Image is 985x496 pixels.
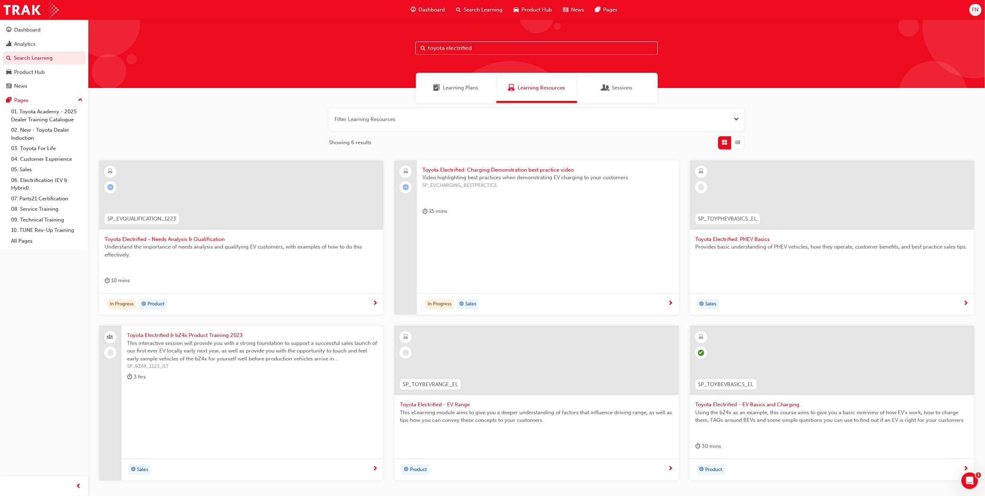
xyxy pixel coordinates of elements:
[6,83,11,89] span: news-icon
[422,207,428,216] span: duration-icon
[706,466,723,474] span: Product
[416,73,496,103] a: Learning PlansLearning Plans
[6,55,11,61] span: search-icon
[127,373,132,381] span: duration-icon
[699,167,704,176] span: learningResourceType_ELEARNING-icon
[403,184,409,190] span: learningRecordVerb_ATTEMPT-icon
[8,125,86,143] a: 02. New - Toyota Dealer Induction
[8,154,86,165] a: 04. Customer Experience
[8,236,86,246] a: All Pages
[518,84,565,92] span: Learning Resources
[403,333,408,342] span: learningResourceType_ELEARNING-icon
[14,82,27,90] div: News
[141,300,146,309] span: target-icon
[99,326,383,480] a: Toyota Electrified & bZ4x Product Training 2023This interactive session will provide you with a s...
[696,401,969,409] span: Toyota Electrified - EV Basics and Charging
[147,300,164,308] span: Product
[706,300,717,308] span: Sales
[464,6,502,14] span: Search Learning
[6,69,11,76] span: car-icon
[508,3,557,17] a: car-iconProduct Hub
[696,442,701,451] span: duration-icon
[403,167,408,176] span: laptop-icon
[8,215,86,225] a: 09. Technical Training
[105,235,378,243] span: Toyota Electrified - Needs Analysis & Qualification
[14,40,36,48] div: Analytics
[690,326,974,480] a: SP_TOYBEVBASICS_ELToyota Electrified - EV Basics and ChargingUsing the bZ4x as an example, this c...
[696,442,722,451] div: 30 mins
[577,73,658,103] a: SessionsSessions
[108,167,113,176] span: learningResourceType_ELEARNING-icon
[373,301,378,307] span: next-icon
[690,160,974,315] a: SP_TOYPHEVBASICS_ELToyota Electrified: PHEV BasicsProvides basic understanding of PHEV vehicles, ...
[76,482,81,491] span: prev-icon
[8,164,86,175] a: 05. Sales
[698,215,757,223] span: SP_TOYPHEVBASICS_EL
[404,465,409,474] span: target-icon
[411,6,416,14] span: guage-icon
[419,6,445,14] span: Dashboard
[969,4,982,16] button: FN
[513,6,519,14] span: car-icon
[3,80,86,93] a: News
[137,466,148,474] span: Sales
[394,326,679,480] a: SP_TOYBEVRANGE_ELToyota Electrified - EV RangeThis eLearning module aims to give you a deeper und...
[78,96,83,105] span: up-icon
[329,139,371,147] span: Showing 6 results
[698,381,754,389] span: SP_TOYBEVBASICS_EL
[735,139,741,147] span: List
[422,182,673,190] span: SP_EVCHARGING_BESTPRACTICE
[8,204,86,215] a: 08. Service Training
[976,472,981,478] span: 1
[422,207,447,216] div: 15 mins
[107,184,114,190] span: learningRecordVerb_ATTEMPT-icon
[433,84,440,92] span: Learning Plans
[459,300,464,309] span: target-icon
[590,3,623,17] a: pages-iconPages
[668,301,673,307] span: next-icon
[3,2,59,18] img: Trak
[3,38,86,51] a: Analytics
[699,465,704,474] span: target-icon
[602,84,609,92] span: Sessions
[14,96,28,104] div: Pages
[972,6,979,14] span: FN
[415,42,658,55] input: Search...
[698,184,704,190] span: learningRecordVerb_NONE-icon
[696,243,969,251] span: Provides basic understanding of PHEV vehicles, how they operate, customer benefits, and best prac...
[105,243,378,259] span: Understand the importance of needs analysis and qualifying EV customers, with examples of how to ...
[127,331,378,339] span: Toyota Electrified & bZ4x Product Training 2023
[603,6,617,14] span: Pages
[373,466,378,472] span: next-icon
[964,466,969,472] span: next-icon
[8,106,86,125] a: 01. Toyota Academy - 2025 Dealer Training Catalogue
[456,6,461,14] span: search-icon
[6,41,11,47] span: chart-icon
[108,333,113,342] span: people-icon
[595,6,600,14] span: pages-icon
[99,160,383,315] a: SP_EVQUALIFICATION_1223Toyota Electrified - Needs Analysis & QualificationUnderstand the importan...
[521,6,552,14] span: Product Hub
[14,68,45,76] div: Product Hub
[422,174,673,182] span: Video highlighting best practices when demonstrating EV charging to your customers.
[964,301,969,307] span: next-icon
[696,235,969,243] span: Toyota Electrified: PHEV Basics
[14,26,41,34] div: Dashboard
[127,363,378,371] span: SP_BZ4X_1123_ILT
[127,339,378,363] span: This interactive session will provide you with a strong foundation to support a successful sales ...
[107,350,114,356] span: learningRecordVerb_NONE-icon
[400,401,673,409] span: Toyota Electrified - EV Range
[8,193,86,204] a: 07. Parts21 Certification
[8,143,86,154] a: 03. Toyota For Life
[8,175,86,193] a: 06. Electrification (EV & Hybrid)
[394,160,679,315] a: Toyota Electrified: Charging Demonstration best practice videoVideo highlighting best practices w...
[696,409,969,424] span: Using the bZ4x as an example, this course aims to give you a basic overview of how EV's work, how...
[410,466,427,474] span: Product
[443,84,478,92] span: Learning Plans
[734,115,739,123] button: Open the filter
[612,84,633,92] span: Sessions
[105,276,130,285] div: 10 mins
[405,3,450,17] a: guage-iconDashboard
